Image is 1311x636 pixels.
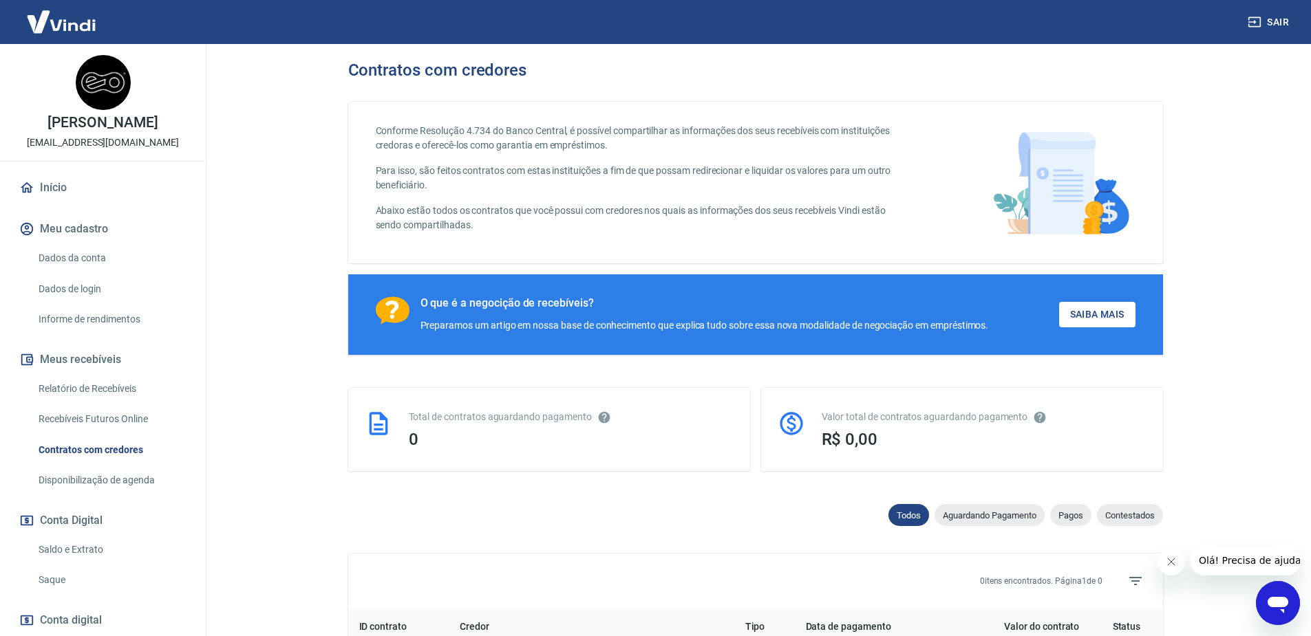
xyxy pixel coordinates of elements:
[1191,545,1300,575] iframe: Mensagem da empresa
[376,204,908,232] p: Abaixo estão todos os contratos que você possui com credores nos quais as informações dos seus re...
[33,566,189,594] a: Saque
[1119,564,1152,597] span: Filtros
[822,410,1147,424] div: Valor total de contratos aguardando pagamento
[376,124,908,153] p: Conforme Resolução 4.734 do Banco Central, é possível compartilhar as informações dos seus recebí...
[1033,410,1047,424] svg: O valor comprometido não se refere a pagamentos pendentes na Vindi e sim como garantia a outras i...
[597,410,611,424] svg: Esses contratos não se referem à Vindi, mas sim a outras instituições.
[986,124,1136,241] img: main-image.9f1869c469d712ad33ce.png
[1050,510,1091,520] span: Pagos
[420,318,989,333] div: Preparamos um artigo em nossa base de conhecimento que explica tudo sobre essa nova modalidade de...
[348,61,527,80] h3: Contratos com credores
[409,410,734,424] div: Total de contratos aguardando pagamento
[935,510,1045,520] span: Aguardando Pagamento
[27,135,179,150] p: [EMAIL_ADDRESS][DOMAIN_NAME]
[33,275,189,303] a: Dados de login
[33,436,189,464] a: Contratos com credores
[822,430,878,449] span: R$ 0,00
[17,173,189,203] a: Início
[33,536,189,564] a: Saldo e Extrato
[1256,581,1300,625] iframe: Botão para abrir a janela de mensagens
[40,611,102,630] span: Conta digital
[33,466,189,494] a: Disponibilização de agenda
[1097,510,1163,520] span: Contestados
[17,1,106,43] img: Vindi
[33,244,189,272] a: Dados da conta
[33,375,189,403] a: Relatório de Recebíveis
[888,504,929,526] div: Todos
[376,164,908,193] p: Para isso, são feitos contratos com estas instituições a fim de que possam redirecionar e liquida...
[47,116,158,130] p: [PERSON_NAME]
[1158,548,1185,575] iframe: Fechar mensagem
[935,504,1045,526] div: Aguardando Pagamento
[1050,504,1091,526] div: Pagos
[17,605,189,635] a: Conta digital
[17,344,189,375] button: Meus recebíveis
[888,510,929,520] span: Todos
[17,214,189,244] button: Meu cadastro
[76,55,131,110] img: 54ae0c64-4981-42bc-be1e-75527f47298e.jpeg
[1059,302,1136,327] a: Saiba Mais
[33,305,189,333] a: Informe de rendimentos
[17,505,189,536] button: Conta Digital
[409,430,734,449] div: 0
[1245,10,1294,35] button: Sair
[980,575,1102,587] p: 0 itens encontrados. Página 1 de 0
[1097,504,1163,526] div: Contestados
[420,296,989,310] div: O que é a negocição de recebíveis?
[376,296,409,325] img: Ícone com um ponto de interrogação.
[33,405,189,433] a: Recebíveis Futuros Online
[8,10,116,21] span: Olá! Precisa de ajuda?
